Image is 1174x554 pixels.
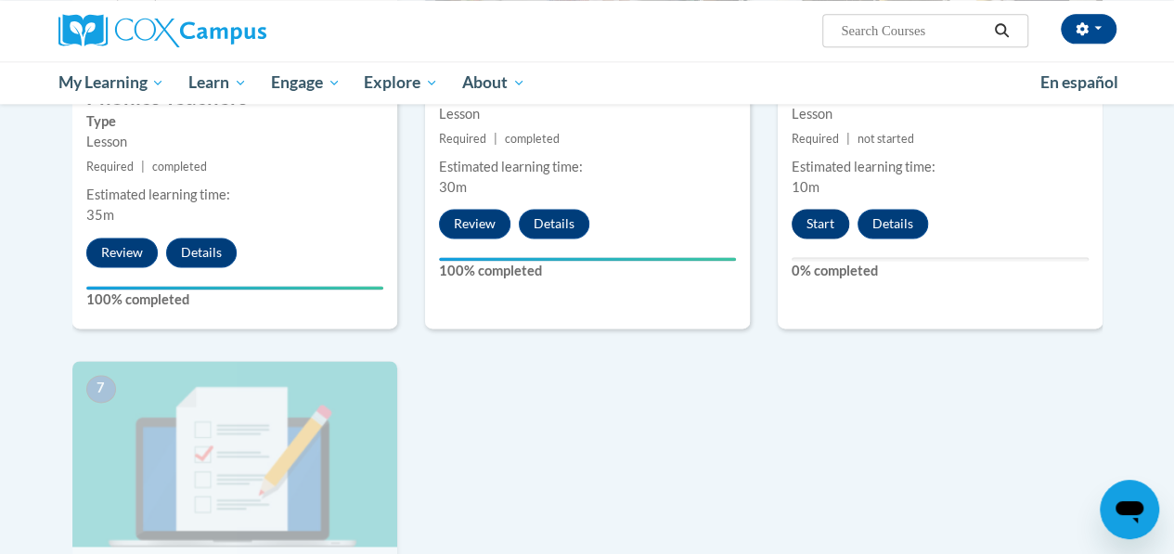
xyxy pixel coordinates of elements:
[141,160,145,174] span: |
[72,361,397,547] img: Course Image
[86,375,116,403] span: 7
[86,132,383,152] div: Lesson
[259,61,353,104] a: Engage
[792,261,1089,281] label: 0% completed
[1028,63,1130,102] a: En español
[58,71,164,94] span: My Learning
[1061,14,1116,44] button: Account Settings
[86,160,134,174] span: Required
[86,185,383,205] div: Estimated learning time:
[352,61,450,104] a: Explore
[86,286,383,290] div: Your progress
[858,209,928,238] button: Details
[450,61,537,104] a: About
[176,61,259,104] a: Learn
[439,261,736,281] label: 100% completed
[792,132,839,146] span: Required
[439,257,736,261] div: Your progress
[792,179,819,195] span: 10m
[792,209,849,238] button: Start
[58,14,266,47] img: Cox Campus
[792,157,1089,177] div: Estimated learning time:
[271,71,341,94] span: Engage
[494,132,497,146] span: |
[188,71,247,94] span: Learn
[86,290,383,310] label: 100% completed
[166,238,237,267] button: Details
[86,207,114,223] span: 35m
[439,179,467,195] span: 30m
[439,209,510,238] button: Review
[858,132,914,146] span: not started
[152,160,207,174] span: completed
[987,19,1015,42] button: Search
[1040,72,1118,92] span: En español
[439,132,486,146] span: Required
[86,111,383,132] label: Type
[58,14,393,47] a: Cox Campus
[439,157,736,177] div: Estimated learning time:
[45,61,1130,104] div: Main menu
[519,209,589,238] button: Details
[462,71,525,94] span: About
[86,238,158,267] button: Review
[46,61,177,104] a: My Learning
[792,104,1089,124] div: Lesson
[846,132,850,146] span: |
[1100,480,1159,539] iframe: Button to launch messaging window
[839,19,987,42] input: Search Courses
[439,104,736,124] div: Lesson
[364,71,438,94] span: Explore
[505,132,560,146] span: completed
